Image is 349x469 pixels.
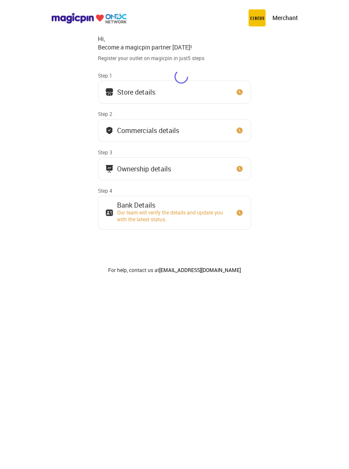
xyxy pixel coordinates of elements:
[98,157,251,180] button: Ownership details
[98,119,251,142] button: Commercials details
[235,165,244,173] img: clock_icon_new.67dbf243.svg
[98,187,251,194] div: Step 4
[98,149,251,156] div: Step 3
[98,196,251,230] button: Bank DetailsOur team will verify the details and update you with the latest status.
[117,209,228,223] div: Our team will verify the details and update you with the latest status.
[117,167,171,171] div: Ownership details
[105,208,114,217] img: ownership_icon.37569ceb.svg
[235,88,244,96] img: clock_icon_new.67dbf243.svg
[105,165,114,173] img: commercials_icon.983f7837.svg
[117,90,155,94] div: Store details
[235,208,244,217] img: clock_icon_new.67dbf243.svg
[105,126,114,135] img: bank_details_tick.fdc3558c.svg
[249,9,266,26] img: circus.b677b59b.png
[159,266,241,273] a: [EMAIL_ADDRESS][DOMAIN_NAME]
[235,126,244,135] img: clock_icon_new.67dbf243.svg
[98,81,251,104] button: Store details
[98,266,251,273] div: For help, contact us at
[51,12,127,24] img: ondc-logo-new-small.8a59708e.svg
[117,128,179,133] div: Commercials details
[272,14,298,22] p: Merchant
[117,203,228,207] div: Bank Details
[98,110,251,117] div: Step 2
[105,88,114,96] img: storeIcon.9b1f7264.svg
